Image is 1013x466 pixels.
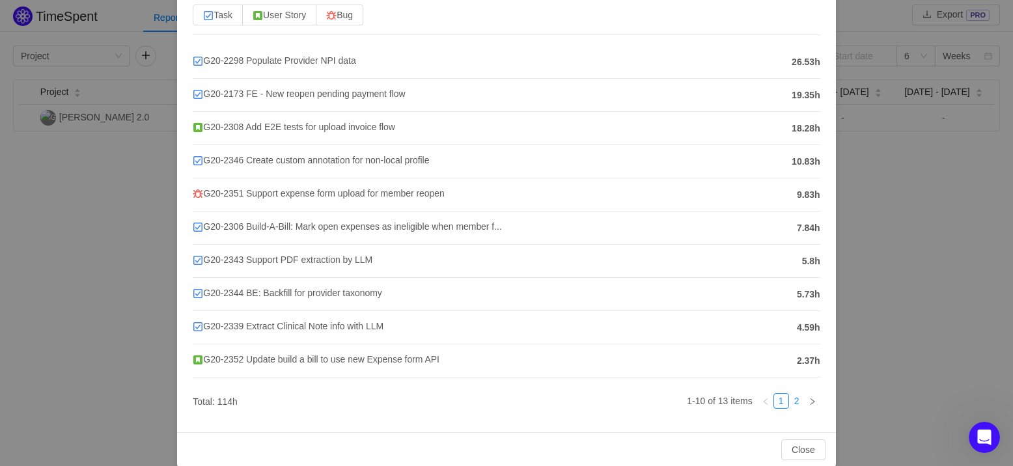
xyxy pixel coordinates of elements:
[326,10,337,21] img: 10303
[758,393,773,409] li: Previous Page
[687,393,752,409] li: 1-10 of 13 items
[326,10,353,20] span: Bug
[193,255,203,266] img: 10318
[797,221,820,235] span: 7.84h
[762,398,770,405] i: icon: left
[193,222,203,232] img: 10318
[193,254,372,265] span: G20-2343 Support PDF extraction by LLM
[969,422,1000,453] iframe: Intercom live chat
[792,89,820,102] span: 19.35h
[797,321,820,335] span: 4.59h
[809,398,816,405] i: icon: right
[797,354,820,368] span: 2.37h
[193,322,203,332] img: 10318
[193,396,238,407] span: Total: 114h
[193,89,203,100] img: 10318
[253,10,263,21] img: story.svg
[193,89,405,99] span: G20-2173 FE - New reopen pending payment flow
[193,156,203,166] img: 10318
[789,393,805,409] li: 2
[797,188,820,202] span: 9.83h
[773,393,789,409] li: 1
[193,355,203,365] img: story.svg
[792,55,820,69] span: 26.53h
[193,122,395,132] span: G20-2308 Add E2E tests for upload invoice flow
[203,10,214,21] img: 10318
[193,288,382,298] span: G20-2344 BE: Backfill for provider taxonomy
[797,288,820,301] span: 5.73h
[193,354,439,364] span: G20-2352 Update build a bill to use new Expense form API
[253,10,306,20] span: User Story
[193,321,383,331] span: G20-2339 Extract Clinical Note info with LLM
[790,394,804,408] a: 2
[193,155,429,165] span: G20-2346 Create custom annotation for non-local profile
[193,188,445,199] span: G20-2351 Support expense form upload for member reopen
[193,56,203,66] img: 10318
[193,55,355,66] span: G20-2298 Populate Provider NPI data
[774,394,788,408] a: 1
[193,122,203,133] img: story.svg
[792,155,820,169] span: 10.83h
[203,10,232,20] span: Task
[781,439,826,460] button: Close
[193,221,501,232] span: G20-2306 Build-A-Bill: Mark open expenses as ineligible when member f...
[805,393,820,409] li: Next Page
[792,122,820,135] span: 18.28h
[802,254,820,268] span: 5.8h
[193,288,203,299] img: 10318
[193,189,203,199] img: 10303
